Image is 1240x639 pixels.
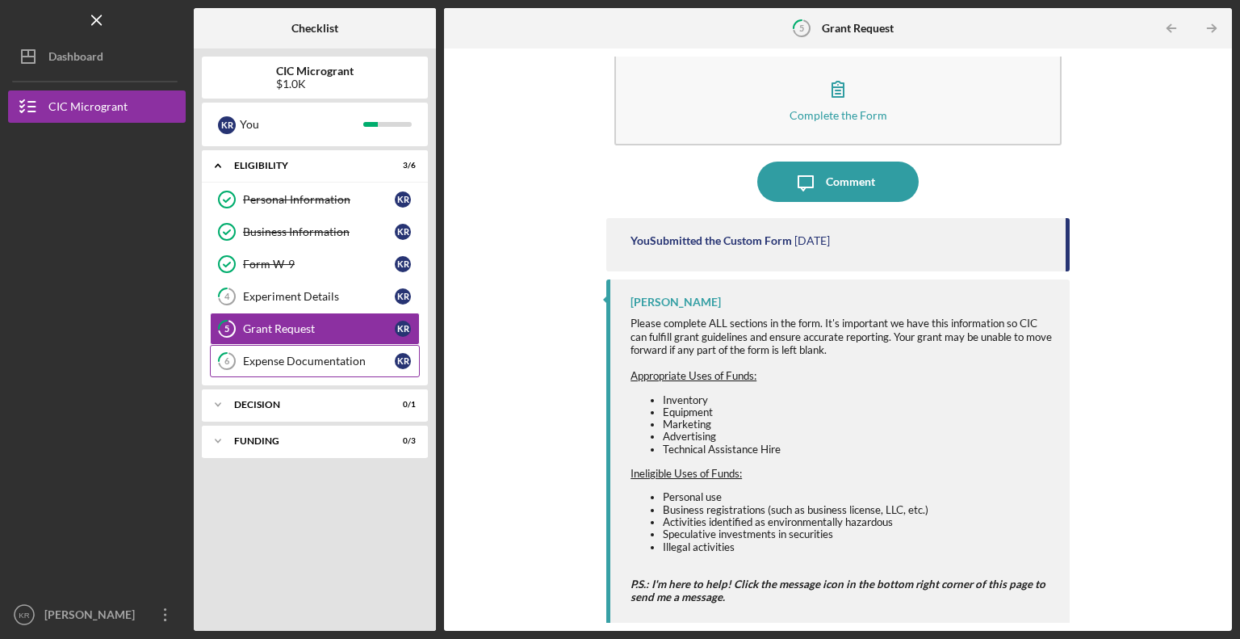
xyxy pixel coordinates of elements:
span: Marketing [663,418,711,431]
span: Illegal activities [663,540,735,553]
span: Speculative investments in securities [663,528,833,540]
div: Form W-9 [243,258,395,271]
div: You [240,111,363,138]
div: [PERSON_NAME] [630,296,721,309]
button: Comment [757,162,919,202]
span: Technical Assistance Hire [663,443,781,456]
span: Business registrations (such as business license, LLC, etc.) [663,503,928,516]
span: Equipment [663,406,713,418]
div: You Submitted the Custom Form [630,234,792,247]
button: Dashboard [8,40,186,73]
div: K R [395,321,411,337]
span: Inventory [663,393,708,406]
text: KR [19,611,29,620]
tspan: 6 [224,356,230,367]
div: Personal Information [243,193,395,206]
em: P.S.: I'm here to help! Click the message icon in the bottom right corner of this page to send me... [630,578,1045,603]
button: CIC Microgrant [8,90,186,123]
div: Experiment Details [243,290,395,303]
span: Appropriate Uses of Funds: [630,369,756,382]
div: K R [395,191,411,208]
div: K R [395,288,411,305]
span: Advertising [663,430,716,443]
a: Personal InformationKR [210,183,420,216]
tspan: 5 [799,23,804,33]
div: 0 / 3 [387,436,416,446]
div: FUNDING [234,436,375,446]
a: 6Expense DocumentationKR [210,345,420,377]
div: 0 / 1 [387,400,416,410]
button: Complete the Form [614,53,1062,145]
span: Please complete ALL sections in the form. It's important we have this information so CIC can fulf... [630,317,1052,356]
b: CIC Microgrant [276,65,354,78]
div: Expense Documentation [243,355,395,368]
div: K R [218,116,236,134]
span: Personal use [663,490,722,503]
time: 2025-08-21 13:51 [794,234,830,247]
div: K R [395,256,411,272]
a: Business InformationKR [210,216,420,248]
div: K R [395,224,411,240]
span: Activities identified as environmentally hazardous [663,515,893,528]
div: Decision [234,400,375,410]
tspan: 5 [224,324,229,334]
b: Grant Request [822,22,894,35]
div: $1.0K [276,78,354,90]
button: KR[PERSON_NAME] [8,599,186,631]
div: K R [395,353,411,369]
a: Form W-9KR [210,248,420,280]
b: Checklist [291,22,338,35]
a: 5Grant RequestKR [210,313,420,345]
div: Business Information [243,225,395,238]
div: Complete the Form [790,109,887,121]
div: Dashboard [48,40,103,77]
div: Grant Request [243,322,395,335]
div: CIC Microgrant [48,90,128,127]
div: [PERSON_NAME] [40,599,145,635]
div: 3 / 6 [387,161,416,170]
span: Ineligible Uses of Funds: [630,467,742,480]
a: 4Experiment DetailsKR [210,280,420,313]
div: ELIGIBILITY [234,161,375,170]
tspan: 4 [224,292,230,302]
div: Comment [826,162,875,202]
